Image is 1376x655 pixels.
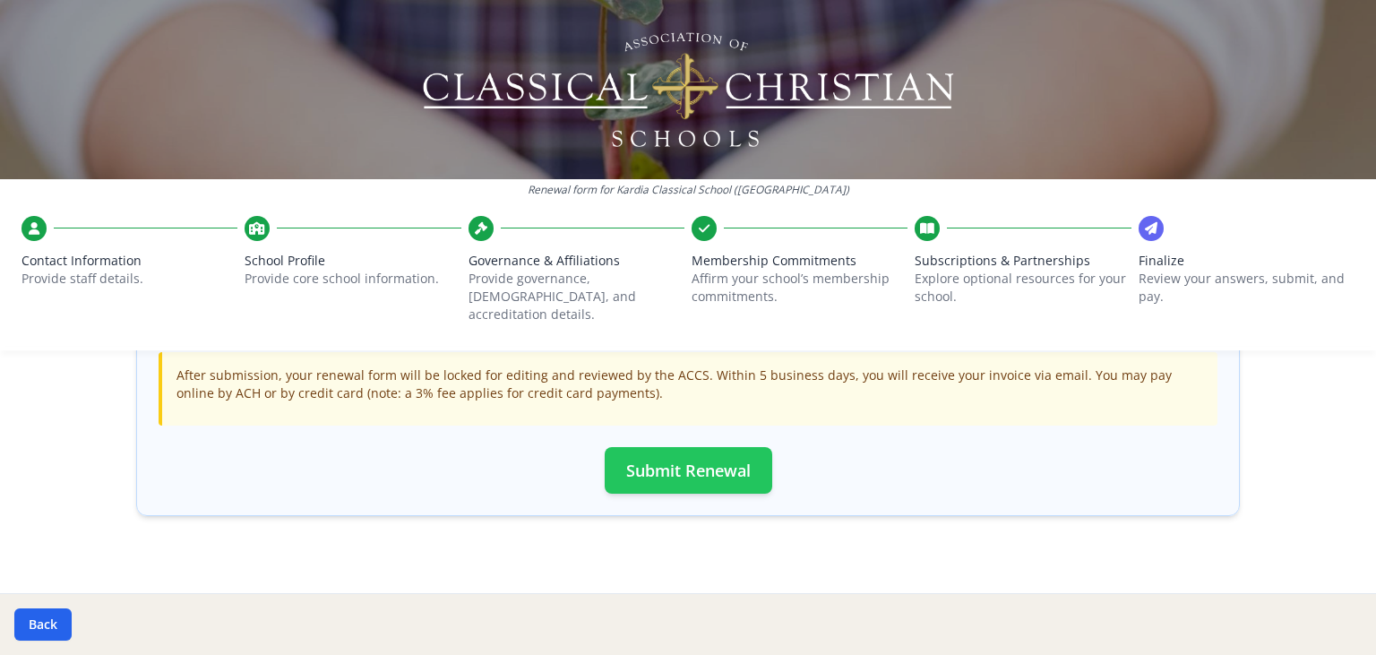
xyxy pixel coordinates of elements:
p: Explore optional resources for your school. [915,270,1131,306]
span: School Profile [245,252,460,270]
span: Subscriptions & Partnerships [915,252,1131,270]
p: After submission, your renewal form will be locked for editing and reviewed by the ACCS. Within 5... [176,366,1203,402]
p: Affirm your school’s membership commitments. [692,270,907,306]
p: Provide governance, [DEMOGRAPHIC_DATA], and accreditation details. [469,270,684,323]
span: Contact Information [21,252,237,270]
button: Submit Renewal [605,447,772,494]
span: Membership Commitments [692,252,907,270]
span: Governance & Affiliations [469,252,684,270]
p: Review your answers, submit, and pay. [1139,270,1354,306]
span: Finalize [1139,252,1354,270]
button: Back [14,608,72,641]
p: Provide staff details. [21,270,237,288]
p: Provide core school information. [245,270,460,288]
img: Logo [420,27,957,152]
